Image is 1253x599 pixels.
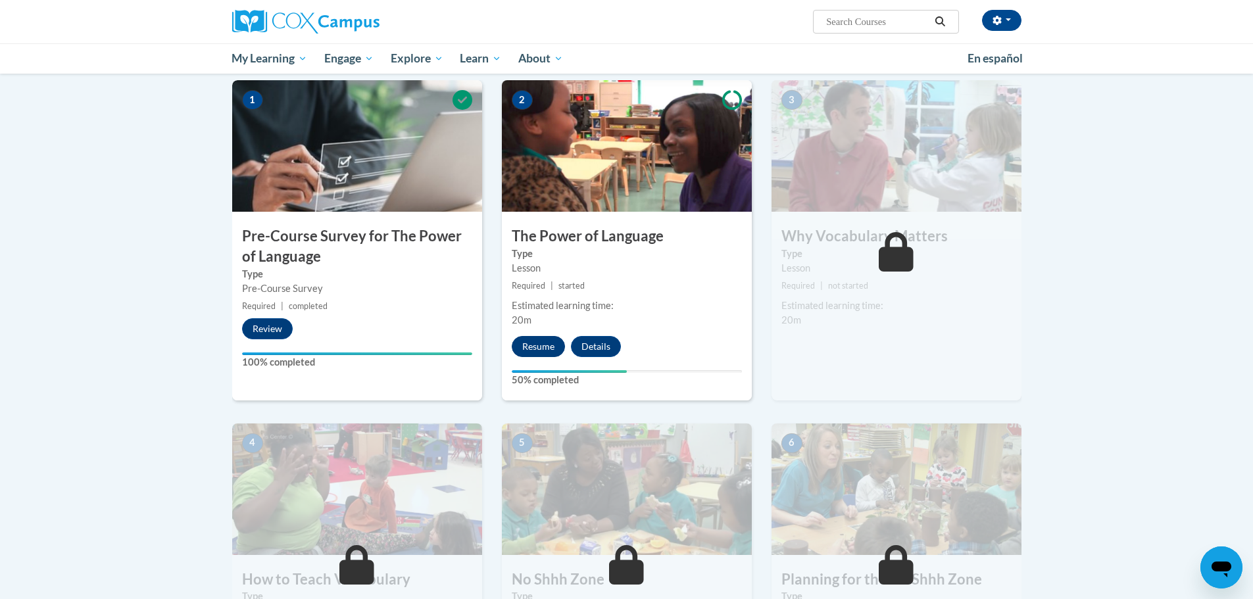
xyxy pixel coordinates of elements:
[781,299,1012,313] div: Estimated learning time:
[781,281,815,291] span: Required
[781,90,802,110] span: 3
[242,301,276,311] span: Required
[242,352,472,355] div: Your progress
[512,336,565,357] button: Resume
[512,247,742,261] label: Type
[242,318,293,339] button: Review
[510,43,572,74] a: About
[772,80,1021,212] img: Course Image
[772,569,1021,590] h3: Planning for the No Shhh Zone
[460,51,501,66] span: Learn
[1200,546,1242,588] iframe: Button to launch messaging window
[232,569,482,590] h3: How to Teach Vocabulary
[512,370,627,373] div: Your progress
[502,569,752,590] h3: No Shhh Zone
[825,14,930,30] input: Search Courses
[518,51,563,66] span: About
[232,226,482,267] h3: Pre-Course Survey for The Power of Language
[982,10,1021,31] button: Account Settings
[968,51,1023,65] span: En español
[391,51,443,66] span: Explore
[551,281,553,291] span: |
[232,10,482,34] a: Cox Campus
[828,281,868,291] span: not started
[212,43,1041,74] div: Main menu
[959,45,1031,72] a: En español
[512,261,742,276] div: Lesson
[558,281,585,291] span: started
[232,51,307,66] span: My Learning
[232,80,482,212] img: Course Image
[512,299,742,313] div: Estimated learning time:
[512,314,531,325] span: 20m
[781,247,1012,261] label: Type
[772,423,1021,555] img: Course Image
[512,433,533,453] span: 5
[512,373,742,387] label: 50% completed
[382,43,452,74] a: Explore
[242,355,472,370] label: 100% completed
[930,14,950,30] button: Search
[502,80,752,212] img: Course Image
[781,261,1012,276] div: Lesson
[281,301,283,311] span: |
[242,267,472,281] label: Type
[502,423,752,555] img: Course Image
[242,433,263,453] span: 4
[324,51,374,66] span: Engage
[232,10,380,34] img: Cox Campus
[512,281,545,291] span: Required
[242,90,263,110] span: 1
[502,226,752,247] h3: The Power of Language
[451,43,510,74] a: Learn
[224,43,316,74] a: My Learning
[289,301,328,311] span: completed
[512,90,533,110] span: 2
[772,226,1021,247] h3: Why Vocabulary Matters
[242,281,472,296] div: Pre-Course Survey
[232,423,482,555] img: Course Image
[781,433,802,453] span: 6
[781,314,801,325] span: 20m
[571,336,621,357] button: Details
[820,281,823,291] span: |
[316,43,382,74] a: Engage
